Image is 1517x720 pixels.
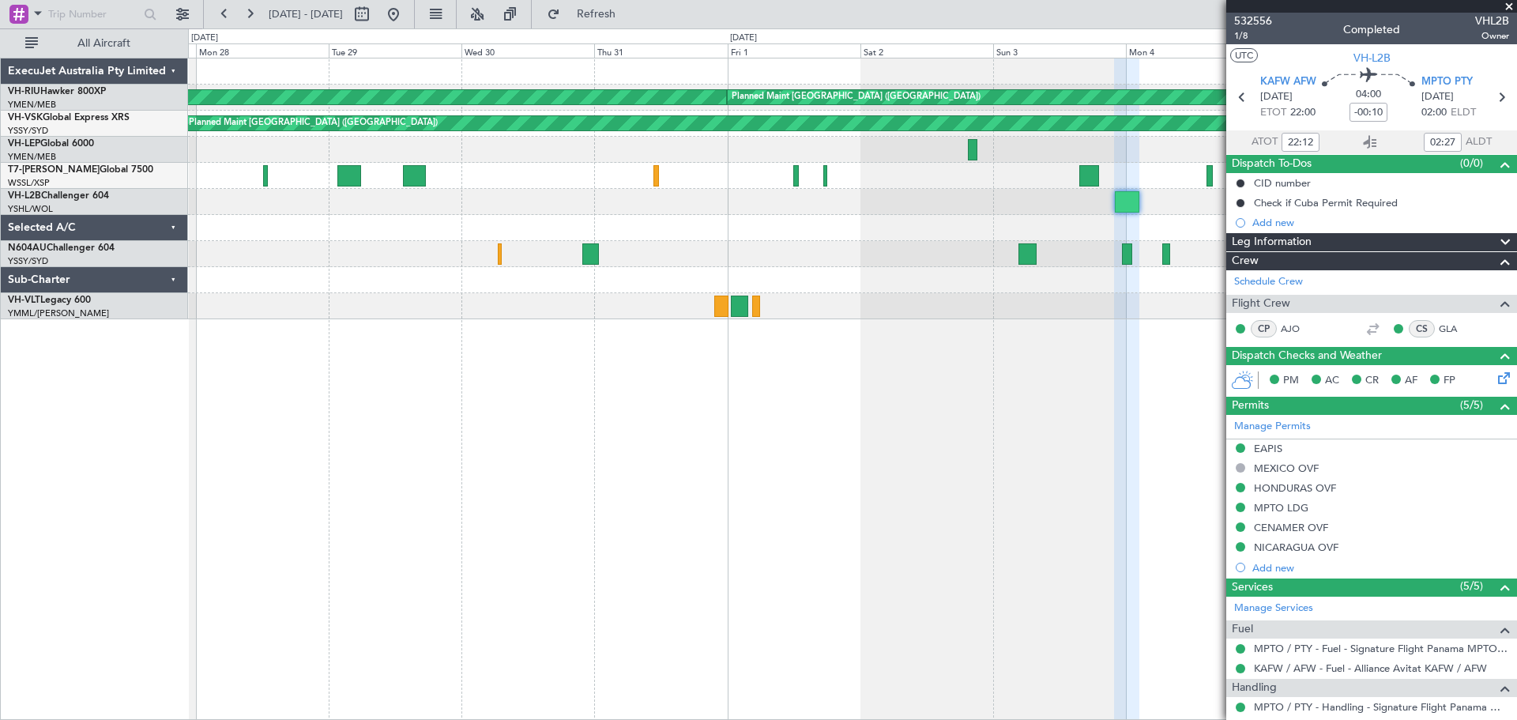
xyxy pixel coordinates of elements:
a: VH-L2BChallenger 604 [8,191,109,201]
span: All Aircraft [41,38,167,49]
a: MPTO / PTY - Handling - Signature Flight Panama MPTO / PTY [1254,700,1509,714]
a: VH-VLTLegacy 600 [8,296,91,305]
a: VH-RIUHawker 800XP [8,87,106,96]
span: VH-RIU [8,87,40,96]
span: Dispatch To-Dos [1232,155,1312,173]
span: [DATE] [1260,89,1293,105]
div: Completed [1343,21,1400,38]
a: GLA [1439,322,1474,336]
span: [DATE] [1421,89,1454,105]
a: KAFW / AFW - Fuel - Alliance Avitat KAFW / AFW [1254,662,1487,675]
span: Fuel [1232,620,1253,639]
span: 02:00 [1421,105,1447,121]
div: Wed 30 [461,43,594,58]
input: Trip Number [48,2,139,26]
span: Refresh [563,9,630,20]
button: UTC [1230,48,1258,62]
div: [DATE] [191,32,218,45]
div: Sun 3 [993,43,1126,58]
span: FP [1444,373,1455,389]
span: Permits [1232,397,1269,415]
span: (5/5) [1460,397,1483,413]
div: Thu 31 [594,43,727,58]
span: Handling [1232,679,1277,697]
span: 04:00 [1356,87,1381,103]
a: AJO [1281,322,1316,336]
div: Sat 2 [860,43,993,58]
span: Leg Information [1232,233,1312,251]
span: Services [1232,579,1273,597]
span: [DATE] - [DATE] [269,7,343,21]
span: (0/0) [1460,155,1483,172]
div: Add new [1252,216,1509,229]
div: Fri 1 [728,43,860,58]
div: CENAMER OVF [1254,521,1328,534]
div: CP [1251,320,1277,337]
span: 532556 [1234,13,1272,29]
input: --:-- [1424,133,1462,152]
span: (5/5) [1460,578,1483,594]
a: VH-VSKGlobal Express XRS [8,113,130,123]
div: Planned Maint [GEOGRAPHIC_DATA] ([GEOGRAPHIC_DATA]) [189,111,438,135]
span: VH-L2B [8,191,41,201]
div: HONDURAS OVF [1254,481,1336,495]
span: VH-L2B [1353,50,1391,66]
span: Crew [1232,252,1259,270]
button: Refresh [540,2,634,27]
div: Mon 4 [1126,43,1259,58]
a: WSSL/XSP [8,177,50,189]
a: YMML/[PERSON_NAME] [8,307,109,319]
a: YMEN/MEB [8,99,56,111]
span: PM [1283,373,1299,389]
span: Dispatch Checks and Weather [1232,347,1382,365]
a: MPTO / PTY - Fuel - Signature Flight Panama MPTO / PTY [1254,642,1509,655]
span: ATOT [1252,134,1278,150]
span: Owner [1475,29,1509,43]
span: ETOT [1260,105,1286,121]
a: Schedule Crew [1234,274,1303,290]
span: VH-LEP [8,139,40,149]
span: CR [1365,373,1379,389]
div: Add new [1252,561,1509,575]
div: Tue 29 [329,43,461,58]
div: EAPIS [1254,442,1282,455]
a: YSSY/SYD [8,125,48,137]
div: CID number [1254,176,1311,190]
a: YSHL/WOL [8,203,53,215]
button: All Aircraft [17,31,171,56]
div: Planned Maint [GEOGRAPHIC_DATA] ([GEOGRAPHIC_DATA]) [732,85,981,109]
div: Check if Cuba Permit Required [1254,196,1398,209]
div: CS [1409,320,1435,337]
span: ALDT [1466,134,1492,150]
span: Flight Crew [1232,295,1290,313]
span: N604AU [8,243,47,253]
a: T7-[PERSON_NAME]Global 7500 [8,165,153,175]
span: VH-VSK [8,113,43,123]
a: VH-LEPGlobal 6000 [8,139,94,149]
a: Manage Permits [1234,419,1311,435]
span: VHL2B [1475,13,1509,29]
a: Manage Services [1234,601,1313,616]
div: NICARAGUA OVF [1254,541,1338,554]
a: YSSY/SYD [8,255,48,267]
a: N604AUChallenger 604 [8,243,115,253]
span: T7-[PERSON_NAME] [8,165,100,175]
span: AC [1325,373,1339,389]
span: AF [1405,373,1417,389]
span: 22:00 [1290,105,1316,121]
span: 1/8 [1234,29,1272,43]
span: MPTO PTY [1421,74,1473,90]
span: KAFW AFW [1260,74,1316,90]
span: ELDT [1451,105,1476,121]
span: VH-VLT [8,296,40,305]
div: [DATE] [730,32,757,45]
input: --:-- [1282,133,1319,152]
div: MEXICO OVF [1254,462,1319,475]
a: YMEN/MEB [8,151,56,163]
div: Mon 28 [196,43,329,58]
div: MPTO LDG [1254,501,1308,515]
